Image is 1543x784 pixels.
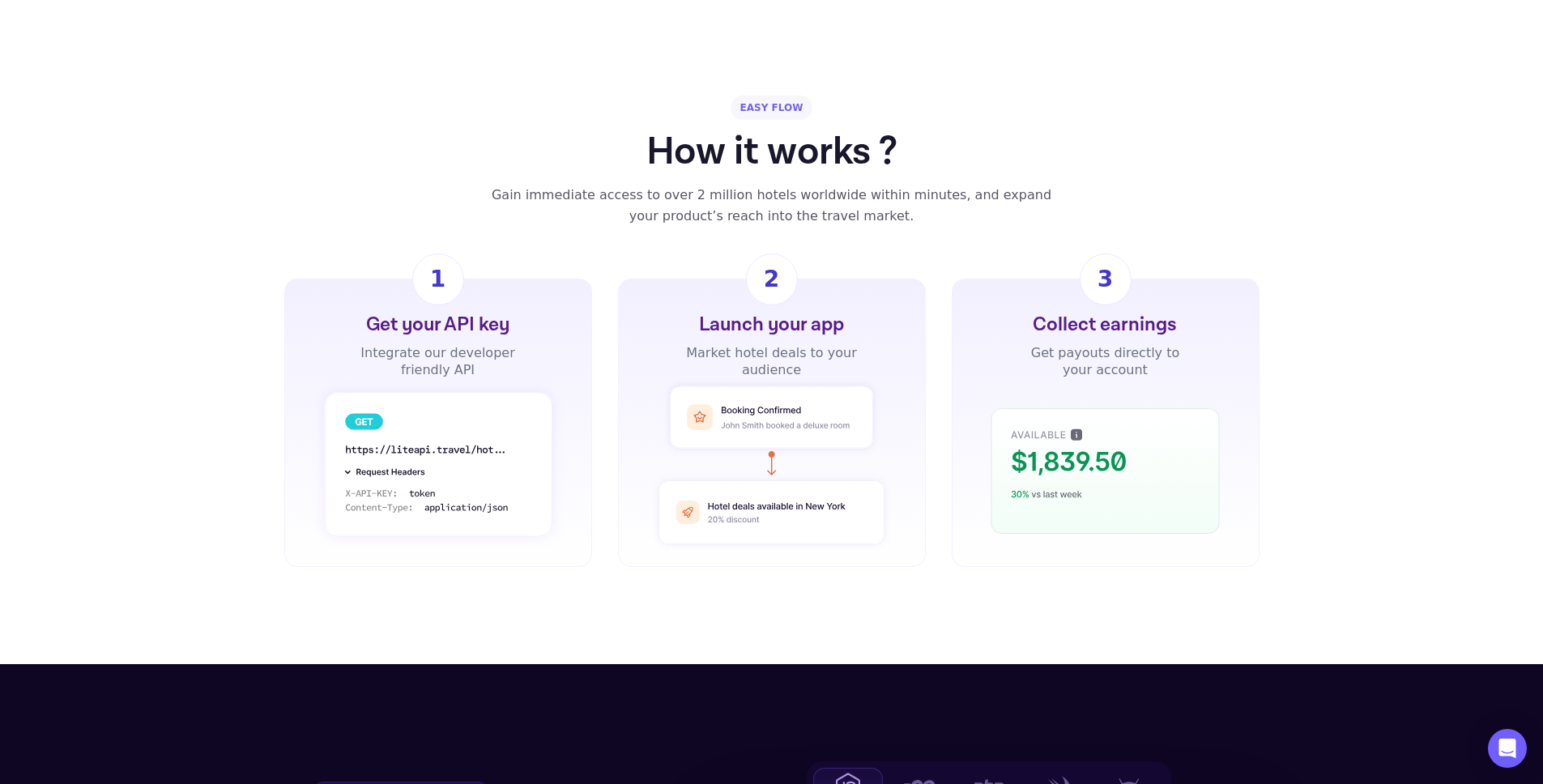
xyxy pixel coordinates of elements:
[699,312,844,338] div: Launch your app
[481,185,1063,227] div: Gain immediate access to over 2 million hotels worldwide within minutes, and expand your product’...
[1033,312,1177,338] div: Collect earnings
[1488,729,1527,768] div: Open Intercom Messenger
[731,96,813,120] div: EASY FLOW
[646,133,897,172] h1: How it works ?
[684,344,859,378] div: Market hotel deals to your audience
[1098,262,1113,296] div: 3
[430,262,445,296] div: 1
[366,312,509,338] div: Get your API key
[764,262,779,296] div: 2
[351,344,525,378] div: Integrate our developer friendly API
[1018,344,1192,378] div: Get payouts directly to your account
